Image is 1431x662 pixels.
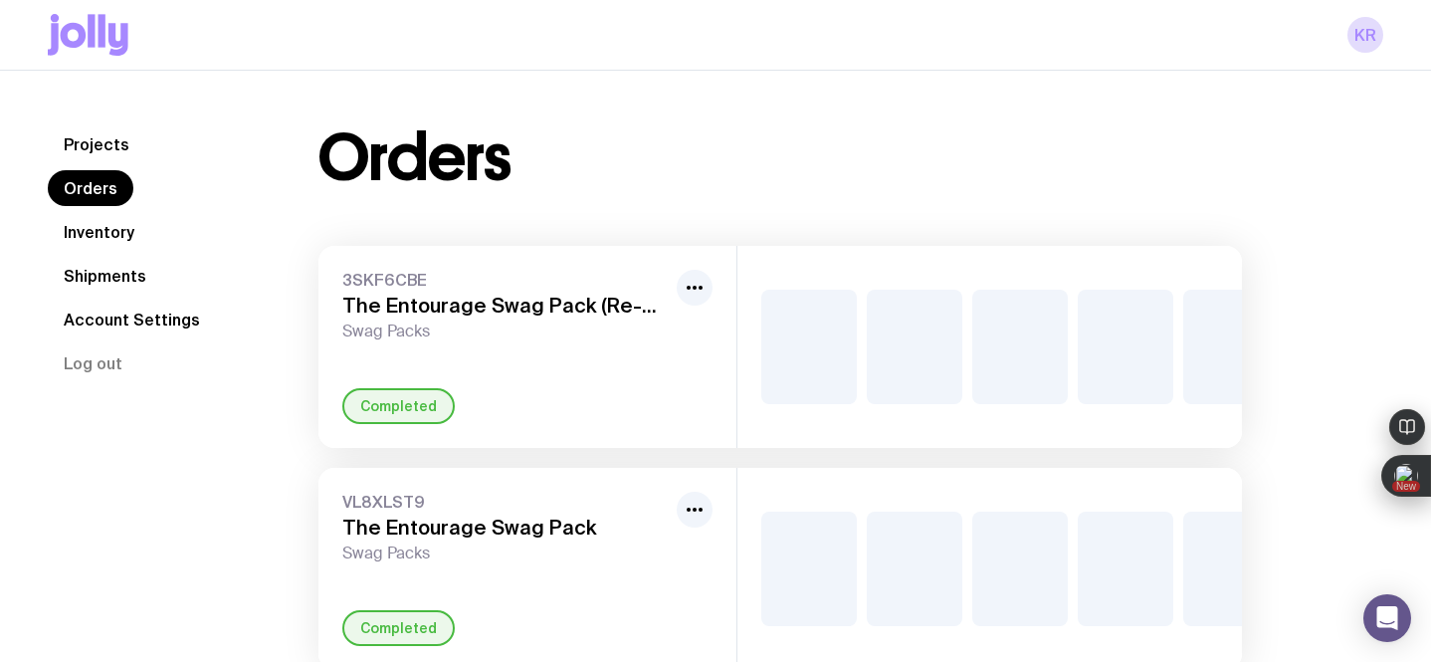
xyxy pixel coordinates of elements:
[342,388,455,424] div: Completed
[342,544,669,563] span: Swag Packs
[48,214,150,250] a: Inventory
[48,258,162,294] a: Shipments
[48,126,145,162] a: Projects
[342,610,455,646] div: Completed
[1347,17,1383,53] a: KR
[342,492,669,512] span: VL8XLST9
[342,270,669,290] span: 3SKF6CBE
[48,170,133,206] a: Orders
[48,302,216,337] a: Account Settings
[1363,594,1411,642] div: Open Intercom Messenger
[48,345,138,381] button: Log out
[342,516,669,540] h3: The Entourage Swag Pack
[342,322,669,341] span: Swag Packs
[318,126,511,190] h1: Orders
[342,294,669,318] h3: The Entourage Swag Pack (Re-Order)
